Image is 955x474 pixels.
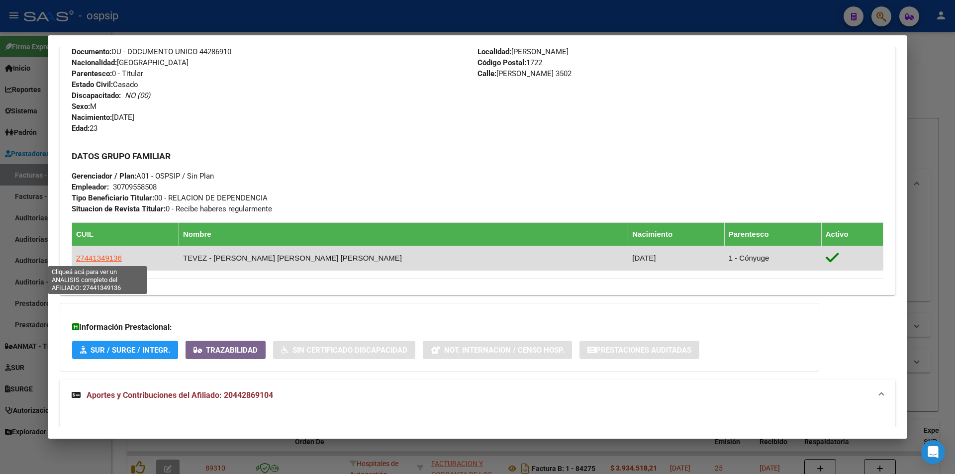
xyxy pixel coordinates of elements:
[60,379,895,411] mat-expansion-panel-header: Aportes y Contribuciones del Afiliado: 20442869104
[76,254,122,262] span: 27441349136
[477,58,542,67] span: 1722
[72,113,134,122] span: [DATE]
[72,113,112,122] strong: Nacimiento:
[72,80,113,89] strong: Estado Civil:
[477,47,569,56] span: [PERSON_NAME]
[821,222,883,246] th: Activo
[186,341,266,359] button: Trazabilidad
[179,246,628,270] td: TEVEZ - [PERSON_NAME] [PERSON_NAME] [PERSON_NAME]
[72,102,90,111] strong: Sexo:
[72,124,90,133] strong: Edad:
[72,80,138,89] span: Casado
[579,341,699,359] button: Prestaciones Auditadas
[921,440,945,464] div: Open Intercom Messenger
[72,69,143,78] span: 0 - Titular
[423,341,572,359] button: Not. Internacion / Censo Hosp.
[292,346,407,355] span: Sin Certificado Discapacidad
[72,47,231,56] span: DU - DOCUMENTO UNICO 44286910
[72,58,189,67] span: [GEOGRAPHIC_DATA]
[125,91,150,100] i: NO (00)
[72,69,112,78] strong: Parentesco:
[72,204,272,213] span: 0 - Recibe haberes regularmente
[628,222,724,246] th: Nacimiento
[72,172,214,181] span: A01 - OSPSIP / Sin Plan
[72,151,883,162] h3: DATOS GRUPO FAMILIAR
[72,124,97,133] span: 23
[477,58,526,67] strong: Código Postal:
[72,91,121,100] strong: Discapacitado:
[87,390,273,400] span: Aportes y Contribuciones del Afiliado: 20442869104
[596,346,691,355] span: Prestaciones Auditadas
[628,246,724,270] td: [DATE]
[477,47,511,56] strong: Localidad:
[113,182,157,192] div: 30709558508
[72,172,136,181] strong: Gerenciador / Plan:
[72,193,268,202] span: 00 - RELACION DE DEPENDENCIA
[72,58,117,67] strong: Nacionalidad:
[72,321,807,333] h3: Información Prestacional:
[444,346,564,355] span: Not. Internacion / Censo Hosp.
[72,204,166,213] strong: Situacion de Revista Titular:
[724,246,821,270] td: 1 - Cónyuge
[179,222,628,246] th: Nombre
[724,222,821,246] th: Parentesco
[72,47,111,56] strong: Documento:
[273,341,415,359] button: Sin Certificado Discapacidad
[72,193,154,202] strong: Tipo Beneficiario Titular:
[477,69,496,78] strong: Calle:
[91,346,170,355] span: SUR / SURGE / INTEGR.
[477,69,572,78] span: [PERSON_NAME] 3502
[72,183,109,191] strong: Empleador:
[72,102,96,111] span: M
[72,341,178,359] button: SUR / SURGE / INTEGR.
[72,222,179,246] th: CUIL
[206,346,258,355] span: Trazabilidad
